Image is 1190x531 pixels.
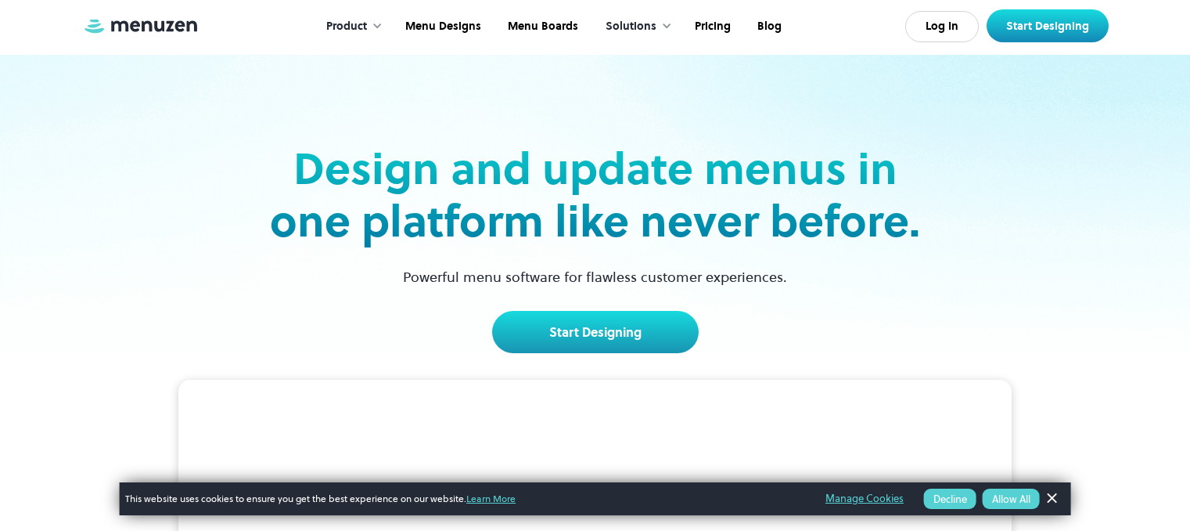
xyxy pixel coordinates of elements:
a: Learn More [466,492,516,505]
div: Solutions [590,2,680,51]
a: Log In [905,11,979,42]
a: Dismiss Banner [1040,487,1063,511]
a: Menu Designs [390,2,493,51]
span: This website uses cookies to ensure you get the best experience on our website. [125,492,804,506]
div: Solutions [606,18,656,35]
h2: Design and update menus in one platform like never before. [265,143,926,247]
button: Allow All [983,489,1040,509]
a: Blog [742,2,793,51]
a: Start Designing [987,9,1109,42]
a: Start Designing [492,311,699,353]
div: Product [311,2,390,51]
div: Product [326,18,367,35]
a: Menu Boards [493,2,590,51]
a: Manage Cookies [825,490,904,508]
button: Decline [924,489,976,509]
a: Pricing [680,2,742,51]
p: Powerful menu software for flawless customer experiences. [383,266,807,287]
